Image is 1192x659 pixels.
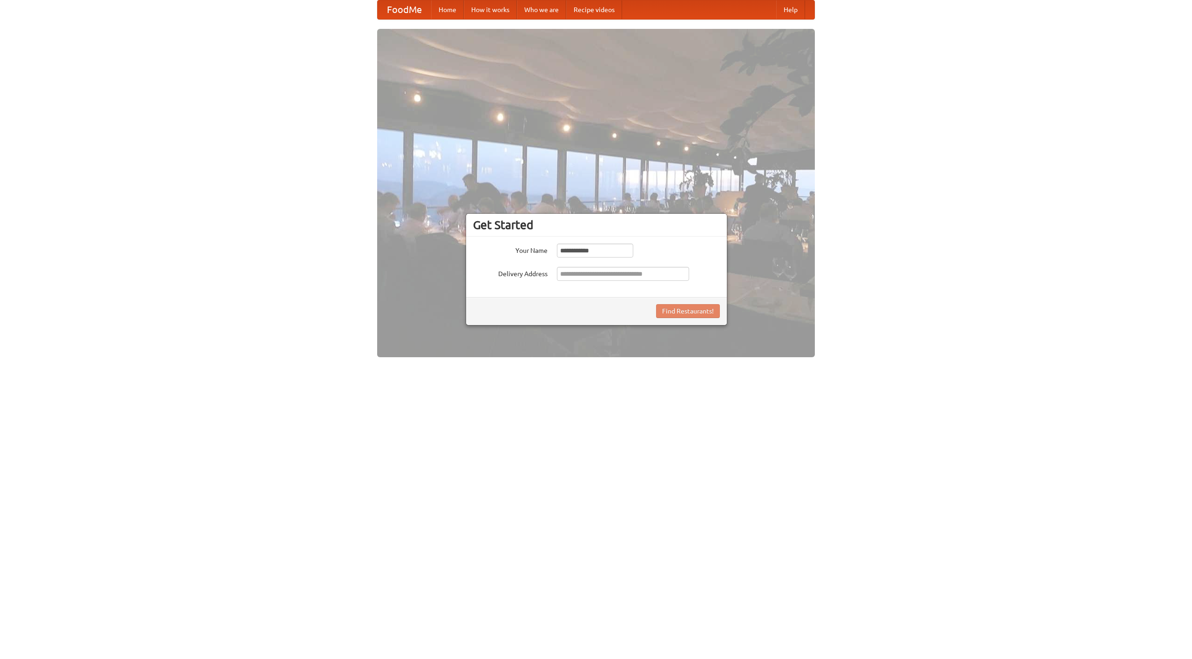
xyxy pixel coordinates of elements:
h3: Get Started [473,218,720,232]
a: FoodMe [378,0,431,19]
a: Help [776,0,805,19]
a: Home [431,0,464,19]
a: Recipe videos [566,0,622,19]
button: Find Restaurants! [656,304,720,318]
label: Delivery Address [473,267,548,279]
label: Your Name [473,244,548,255]
a: How it works [464,0,517,19]
a: Who we are [517,0,566,19]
